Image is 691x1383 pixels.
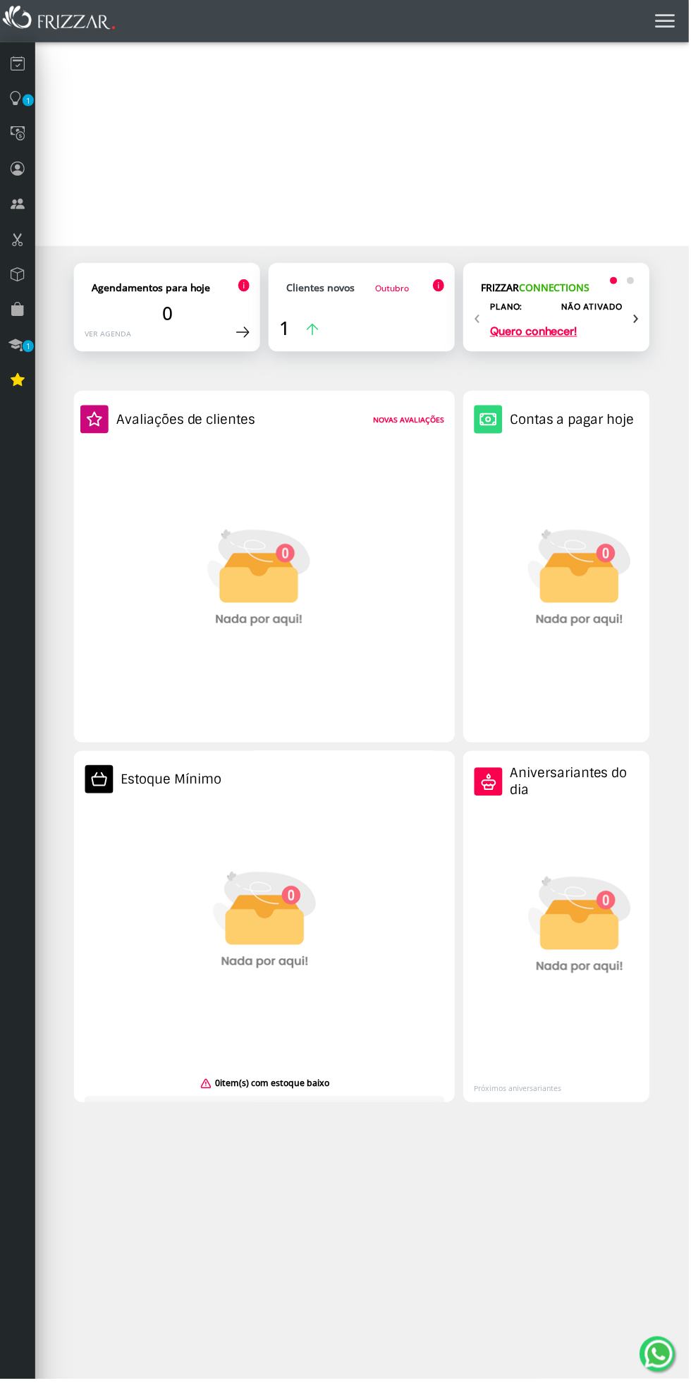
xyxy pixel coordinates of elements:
[154,453,365,735] img: Sem avaliações para pagar
[475,453,687,735] img: Sem contas para pagar
[520,281,592,295] span: CONNECTIONS
[475,406,504,435] img: Ícone de um cofre
[287,281,355,295] strong: Clientes novos
[92,281,211,295] strong: Agendamentos para hoje
[162,302,173,327] span: 0
[216,1081,330,1093] strong: item(s) com estoque baixo
[116,413,256,429] h2: Avaliações de clientes
[434,280,446,293] img: Ícone de informação
[237,327,250,339] img: Ícone de seta para a direita
[85,330,131,340] a: Ver agenda
[491,327,579,339] a: Quero conhecer!
[80,406,109,435] img: Ícone de estrela
[238,280,250,293] img: Ícone de informação
[23,341,34,353] span: 1
[121,774,221,791] h2: Estoque Mínimo
[85,767,114,796] img: Ícone de um carrinho de compras
[85,1100,446,1133] button: Conferir estoque
[374,416,446,426] strong: Novas avaliações
[475,770,504,799] img: Ícone de bolo de aniversário
[644,1341,678,1375] img: whatsapp.png
[511,767,641,801] h2: Aniversariantes do dia
[377,284,410,295] span: Outubro
[482,281,592,295] strong: FRIZZAR
[216,1081,221,1093] span: 0
[475,801,687,1083] img: Sem avaliações para pagar
[287,281,410,295] a: Clientes novosOutubro
[280,317,319,342] a: 1
[475,303,482,332] span: Previous
[280,317,291,342] span: 1
[307,324,319,336] img: Ícone de seta para a cima
[635,303,641,332] span: Next
[159,796,371,1078] img: Sem estoque para mostrar
[491,302,525,313] h2: Plano:
[475,1087,563,1097] span: Próximos aniversariantes
[563,302,625,313] label: NÃO ATIVADO
[511,413,636,429] h2: Contas a pagar hoje
[201,1081,212,1093] img: Ícone de atenção
[23,95,34,106] span: 1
